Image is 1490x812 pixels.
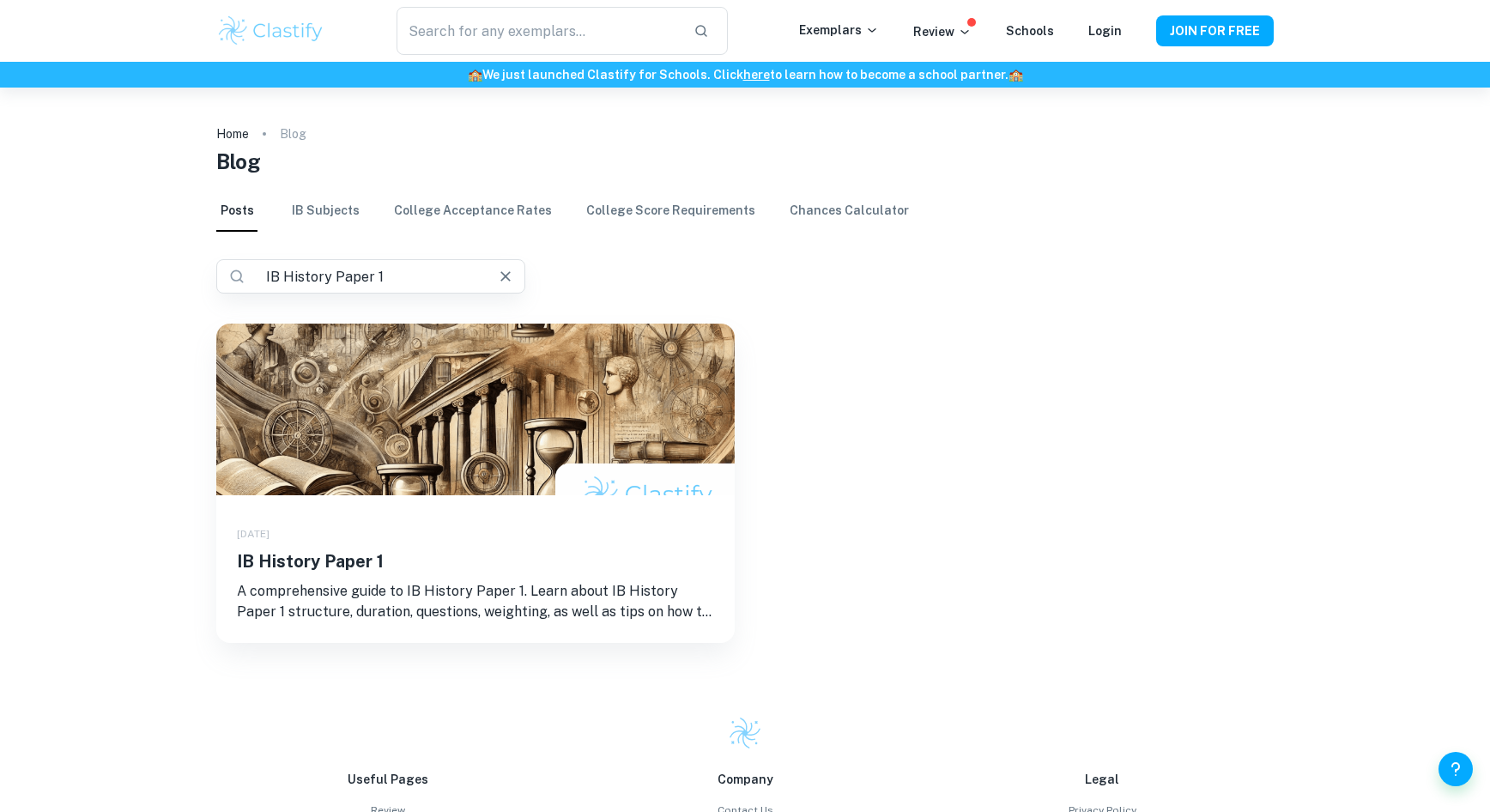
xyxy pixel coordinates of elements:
[1006,24,1054,38] a: Schools
[930,770,1274,789] p: Legal
[494,264,518,288] button: Clear
[397,7,680,55] input: Search for any exemplars...
[259,264,469,288] input: Search for a post...
[468,68,482,82] span: 🏫
[1088,24,1122,38] a: Login
[237,548,714,574] h5: IB History Paper 1
[280,124,306,143] p: Blog
[1156,15,1274,46] button: JOIN FOR FREE
[1008,68,1023,82] span: 🏫
[216,146,1274,177] h1: Blog
[728,716,762,750] img: Clastify logo
[3,65,1487,84] h6: We just launched Clastify for Schools. Click to learn how to become a school partner.
[913,22,972,41] p: Review
[743,68,770,82] a: here
[799,21,879,39] p: Exemplars
[237,581,714,622] p: A comprehensive guide to IB History Paper 1. Learn about IB History Paper 1 structure, duration, ...
[394,191,552,232] a: College Acceptance Rates
[237,526,714,542] div: [DATE]
[1439,752,1473,786] button: Help and Feedback
[216,324,735,495] img: IB History Paper 1
[573,770,917,789] p: Company
[292,191,360,232] a: IB Subjects
[216,122,249,146] a: Home
[216,328,735,647] a: IB History Paper 1[DATE]IB History Paper 1A comprehensive guide to IB History Paper 1. Learn abou...
[216,770,560,789] p: Useful Pages
[216,191,257,232] a: Posts
[586,191,755,232] a: College Score Requirements
[790,191,909,232] a: Chances Calculator
[216,14,325,48] img: Clastify logo
[516,275,519,278] button: Open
